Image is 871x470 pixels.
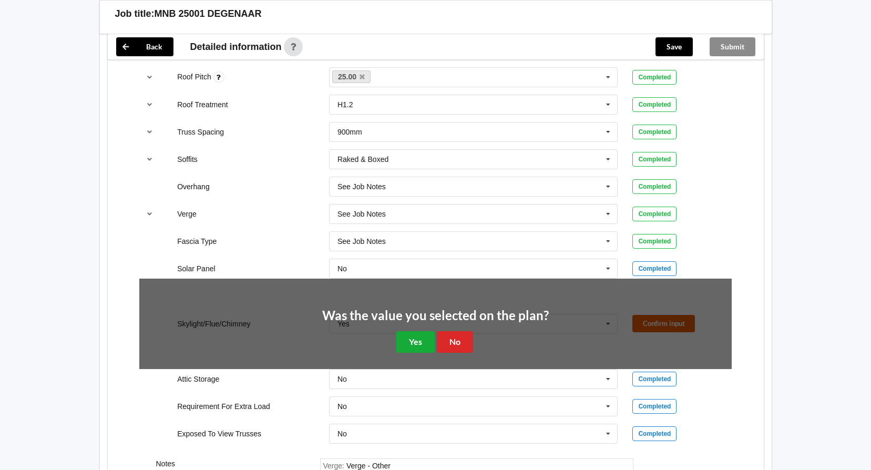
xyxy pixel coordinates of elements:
button: reference-toggle [139,122,160,141]
label: Overhang [177,182,209,191]
button: No [437,331,473,353]
h3: Job title: [115,8,155,20]
div: H1.2 [337,101,353,108]
button: reference-toggle [139,68,160,87]
div: No [337,403,347,410]
div: No [337,265,347,272]
label: Exposed To View Trusses [177,430,261,438]
a: 25.00 [332,70,371,83]
span: Detailed information [190,42,282,52]
div: 900mm [337,128,362,136]
div: Completed [632,426,677,441]
div: Completed [632,399,677,414]
div: Verge [346,462,391,470]
button: reference-toggle [139,205,160,223]
div: See Job Notes [337,183,386,190]
div: Completed [632,70,677,85]
div: See Job Notes [337,238,386,245]
div: Completed [632,372,677,386]
button: Yes [396,331,435,353]
div: Completed [632,152,677,167]
div: Completed [632,207,677,221]
div: Completed [632,234,677,249]
div: See Job Notes [337,210,386,218]
label: Roof Pitch [177,73,213,81]
label: Truss Spacing [177,128,224,136]
label: Roof Treatment [177,100,228,109]
label: Attic Storage [177,375,219,383]
div: Completed [632,125,677,139]
div: No [337,375,347,383]
div: No [337,430,347,437]
div: Completed [632,261,677,276]
button: Save [655,37,693,56]
h3: MNB 25001 DEGENAAR [155,8,262,20]
div: Raked & Boxed [337,156,388,163]
label: Verge [177,210,197,218]
label: Soffits [177,155,198,164]
label: Fascia Type [177,237,217,246]
label: Solar Panel [177,264,215,273]
button: Back [116,37,173,56]
span: Verge : [323,462,346,470]
button: reference-toggle [139,150,160,169]
h2: Was the value you selected on the plan? [322,308,549,324]
label: Requirement For Extra Load [177,402,270,411]
div: Completed [632,179,677,194]
div: Completed [632,97,677,112]
button: reference-toggle [139,95,160,114]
